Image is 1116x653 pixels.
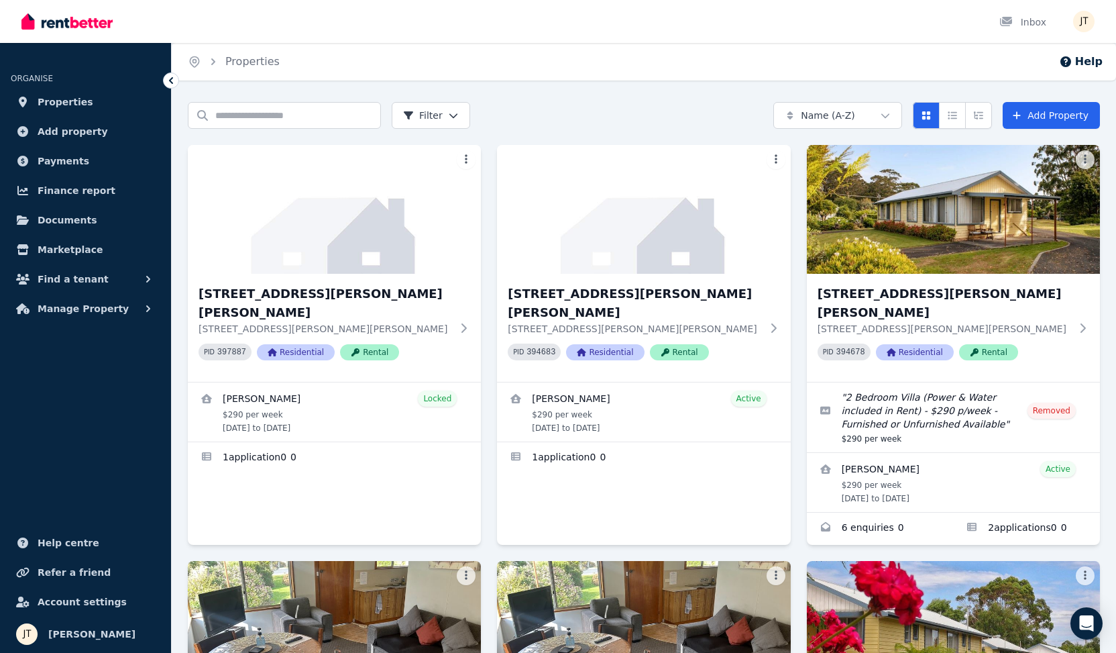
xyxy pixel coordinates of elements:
div: View options [913,102,992,129]
h3: [STREET_ADDRESS][PERSON_NAME][PERSON_NAME] [508,285,761,322]
img: Jamie Taylor [1073,11,1095,32]
p: [STREET_ADDRESS][PERSON_NAME][PERSON_NAME] [508,322,761,336]
code: 394683 [526,348,555,357]
a: Marketplace [11,236,160,263]
button: Card view [913,102,940,129]
small: PID [204,348,215,356]
button: More options [457,150,476,169]
button: More options [767,566,785,585]
a: Applications for 2/21 Andrew St, Strahan [188,442,481,474]
a: 5/21 Andrew St, Strahan[STREET_ADDRESS][PERSON_NAME][PERSON_NAME][STREET_ADDRESS][PERSON_NAME][PE... [807,145,1100,382]
a: View details for Alexandre Flaschner [188,383,481,442]
a: 2/21 Andrew St, Strahan[STREET_ADDRESS][PERSON_NAME][PERSON_NAME][STREET_ADDRESS][PERSON_NAME][PE... [188,145,481,382]
button: Filter [392,102,470,129]
p: [STREET_ADDRESS][PERSON_NAME][PERSON_NAME] [818,322,1070,336]
span: Rental [340,344,399,360]
a: Add Property [1003,102,1100,129]
span: Documents [38,212,97,228]
span: Residential [257,344,335,360]
img: 4/21 Andrew St, Strahan [497,145,790,274]
span: Rental [650,344,709,360]
a: 4/21 Andrew St, Strahan[STREET_ADDRESS][PERSON_NAME][PERSON_NAME][STREET_ADDRESS][PERSON_NAME][PE... [497,145,790,382]
h3: [STREET_ADDRESS][PERSON_NAME][PERSON_NAME] [199,285,451,322]
img: 2/21 Andrew St, Strahan [188,145,481,274]
span: Name (A-Z) [801,109,855,122]
button: Compact list view [939,102,966,129]
span: Refer a friend [38,564,111,581]
span: Manage Property [38,301,129,317]
a: Finance report [11,177,160,204]
button: More options [457,566,476,585]
a: Account settings [11,589,160,615]
small: PID [823,348,834,356]
a: Properties [225,55,280,68]
button: More options [1076,566,1095,585]
a: Add property [11,118,160,145]
button: Manage Property [11,295,160,322]
small: PID [513,348,524,356]
a: View details for Dimity Williams [497,383,790,442]
img: Jamie Taylor [16,623,38,645]
a: Applications for 5/21 Andrew St, Strahan [953,513,1100,545]
span: Residential [876,344,954,360]
span: Marketplace [38,242,103,258]
a: Refer a friend [11,559,160,586]
img: RentBetter [21,11,113,32]
nav: Breadcrumb [172,43,296,81]
span: Find a tenant [38,271,109,287]
button: More options [767,150,785,169]
span: Account settings [38,594,127,610]
button: Expanded list view [965,102,992,129]
span: Residential [566,344,644,360]
span: Finance report [38,183,115,199]
div: Open Intercom Messenger [1070,607,1103,640]
a: Properties [11,89,160,115]
p: [STREET_ADDRESS][PERSON_NAME][PERSON_NAME] [199,322,451,336]
a: Documents [11,207,160,234]
a: Payments [11,148,160,174]
a: View details for Pamela Carroll [807,453,1100,512]
img: 5/21 Andrew St, Strahan [807,145,1100,274]
span: Help centre [38,535,99,551]
code: 397887 [217,348,246,357]
span: Rental [959,344,1018,360]
span: Add property [38,123,108,140]
span: [PERSON_NAME] [48,626,135,642]
span: Payments [38,153,89,169]
button: Name (A-Z) [773,102,902,129]
button: Find a tenant [11,266,160,293]
span: ORGANISE [11,74,53,83]
a: Edit listing: 2 Bedroom Villa (Power & Water included in Rent) - $290 p/week - Furnished or Unfur... [807,383,1100,452]
code: 394678 [836,348,865,357]
h3: [STREET_ADDRESS][PERSON_NAME][PERSON_NAME] [818,285,1070,322]
a: Help centre [11,530,160,556]
span: Filter [403,109,443,122]
div: Inbox [999,15,1046,29]
button: More options [1076,150,1095,169]
button: Help [1059,54,1103,70]
a: Applications for 4/21 Andrew St, Strahan [497,442,790,474]
span: Properties [38,94,93,110]
a: Enquiries for 5/21 Andrew St, Strahan [807,513,954,545]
